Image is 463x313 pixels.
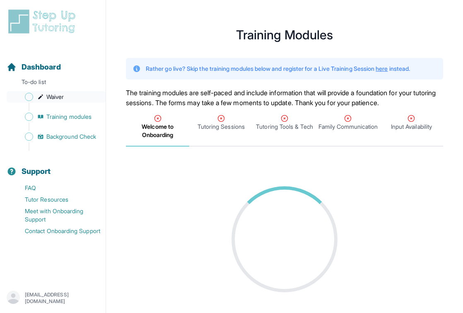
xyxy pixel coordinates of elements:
[7,8,80,35] img: logo
[126,30,443,40] h1: Training Modules
[22,166,51,177] span: Support
[7,194,106,205] a: Tutor Resources
[7,182,106,194] a: FAQ
[7,291,99,306] button: [EMAIL_ADDRESS][DOMAIN_NAME]
[126,88,443,108] p: The training modules are self-paced and include information that will provide a foundation for yo...
[3,152,102,181] button: Support
[376,65,388,72] a: here
[3,78,102,89] p: To-do list
[318,123,378,131] span: Family Communication
[198,123,245,131] span: Tutoring Sessions
[7,91,106,103] a: Waiver
[7,61,61,73] a: Dashboard
[22,61,61,73] span: Dashboard
[7,131,106,142] a: Background Check
[7,205,106,225] a: Meet with Onboarding Support
[46,93,64,101] span: Waiver
[146,65,410,73] p: Rather go live? Skip the training modules below and register for a Live Training Session instead.
[391,123,432,131] span: Input Availability
[256,123,313,131] span: Tutoring Tools & Tech
[126,108,443,147] nav: Tabs
[3,48,102,76] button: Dashboard
[7,225,106,237] a: Contact Onboarding Support
[46,132,96,141] span: Background Check
[128,123,188,139] span: Welcome to Onboarding
[25,291,99,305] p: [EMAIL_ADDRESS][DOMAIN_NAME]
[7,111,106,123] a: Training modules
[46,113,92,121] span: Training modules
